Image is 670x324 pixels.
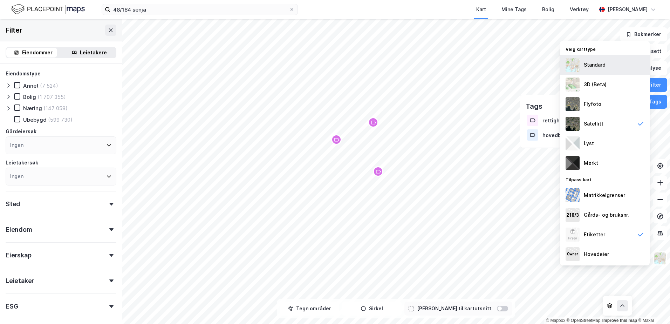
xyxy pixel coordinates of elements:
div: Flyfoto [584,100,601,108]
div: Bolig [542,5,554,14]
img: majorOwner.b5e170eddb5c04bfeeff.jpeg [566,247,580,261]
div: Hovedeier [584,250,609,258]
div: Leietakere [80,48,107,57]
div: Filter [6,25,22,36]
div: (599 730) [48,116,73,123]
button: Tags [635,95,667,109]
div: Leietakersøk [6,158,38,167]
div: Ingen [10,172,23,181]
img: logo.f888ab2527a4732fd821a326f86c7f29.svg [11,3,85,15]
div: (7 524) [40,82,58,89]
div: Velg karttype [560,42,650,55]
img: Z [566,58,580,72]
div: (147 058) [43,105,68,112]
button: Sirkel [342,302,402,316]
a: Improve this map [602,318,637,323]
div: rettighetshaver ( 7 ) [542,117,609,123]
div: [PERSON_NAME] til kartutsnitt [417,304,491,313]
div: Ingen [10,141,23,149]
img: nCdM7BzjoCAAAAAElFTkSuQmCC [566,156,580,170]
div: Leietaker [6,277,34,285]
a: OpenStreetMap [567,318,601,323]
div: Map marker [331,134,342,145]
button: Bokmerker [620,27,667,41]
div: Lyst [584,139,594,148]
div: Etiketter [584,230,605,239]
div: Bolig [23,94,36,100]
div: Map marker [368,117,378,128]
div: Mine Tags [501,5,527,14]
div: Satellitt [584,120,603,128]
div: ESG [6,302,18,311]
div: Annet [23,82,39,89]
img: Z [654,252,667,265]
div: Matrikkelgrenser [584,191,625,200]
div: Sted [6,200,20,208]
div: Gårds- og bruksnr. [584,211,629,219]
img: 9k= [566,117,580,131]
div: Ubebygd [23,116,47,123]
div: (1 707 355) [37,94,66,100]
input: Søk på adresse, matrikkel, gårdeiere, leietakere eller personer [110,4,289,15]
div: Eiendommer [22,48,53,57]
div: Verktøy [570,5,589,14]
div: Eiendom [6,225,32,234]
a: Mapbox [546,318,565,323]
img: cadastreBorders.cfe08de4b5ddd52a10de.jpeg [566,188,580,202]
div: Standard [584,61,606,69]
img: luj3wr1y2y3+OchiMxRmMxRlscgabnMEmZ7DJGWxyBpucwSZnsMkZbHIGm5zBJmewyRlscgabnMEmZ7DJGWxyBpucwSZnsMkZ... [566,136,580,150]
div: Eiendomstype [6,69,41,78]
div: 3D (Beta) [584,80,607,89]
div: Kart [476,5,486,14]
div: Eierskap [6,251,31,259]
img: Z [566,77,580,92]
iframe: Chat Widget [635,290,670,324]
div: Tilpass kart [560,173,650,185]
div: Næring [23,105,42,112]
img: Z [566,97,580,111]
div: Tags [526,101,542,112]
div: Gårdeiersøk [6,127,36,136]
div: hovedbøl ( 1 ) [542,132,609,138]
div: Map marker [373,166,383,177]
div: Mørkt [584,159,598,167]
img: Z [566,228,580,242]
img: cadastreKeys.547ab17ec502f5a4ef2b.jpeg [566,208,580,222]
button: Tegn områder [280,302,339,316]
div: [PERSON_NAME] [608,5,648,14]
button: Filter [634,78,667,92]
